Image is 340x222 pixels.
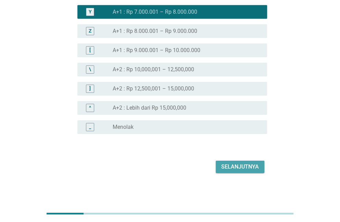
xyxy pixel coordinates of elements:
div: [ [89,47,91,54]
div: Selanjutnya [221,163,259,171]
label: A+2 : Lebih dari Rp 15,000,000 [113,104,186,111]
label: A+2 : Rp 10,000,001 – 12,500,000 [113,66,194,73]
label: A+1 : Rp 7.000.001 – Rp 8.000.000 [113,9,197,15]
div: _ [89,123,91,131]
label: A+2 : Rp 12,500,001 – 15,000,000 [113,85,194,92]
div: \ [89,66,91,73]
button: Selanjutnya [216,161,264,173]
div: ^ [89,104,91,111]
label: A+1 : Rp 9.000.001 – Rp 10.000.000 [113,47,200,54]
div: Z [89,27,92,35]
label: Menolak [113,124,134,131]
div: Y [89,8,92,15]
div: ] [89,85,91,92]
label: A+1 : Rp 8.000.001 – Rp 9.000.000 [113,28,197,35]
